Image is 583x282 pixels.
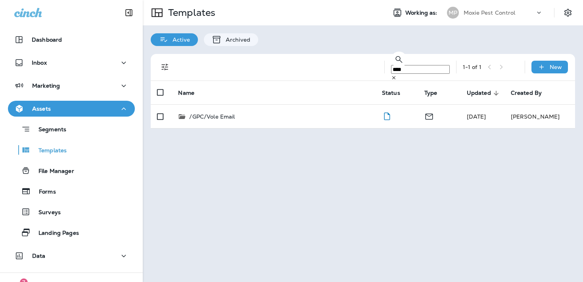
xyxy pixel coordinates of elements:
[165,7,215,19] p: Templates
[31,209,61,217] p: Surveys
[405,10,439,16] span: Working as:
[8,142,135,158] button: Templates
[467,90,501,97] span: Updated
[424,112,434,119] span: Email
[32,82,60,89] p: Marketing
[8,183,135,200] button: Forms
[504,105,575,129] td: [PERSON_NAME]
[8,32,135,48] button: Dashboard
[32,36,62,43] p: Dashboard
[32,253,46,259] p: Data
[550,64,562,70] p: New
[178,90,205,97] span: Name
[189,113,235,121] p: /GPC/Vole Email
[447,7,459,19] div: MP
[8,248,135,264] button: Data
[8,78,135,94] button: Marketing
[118,5,140,21] button: Collapse Sidebar
[382,90,410,97] span: Status
[467,113,486,120] span: Cydney Liberman
[157,59,173,75] button: Filters
[8,203,135,220] button: Surveys
[391,52,407,67] button: Collapse Search
[382,90,400,96] span: Status
[8,55,135,71] button: Inbox
[467,90,491,96] span: Updated
[8,162,135,179] button: File Manager
[178,90,194,96] span: Name
[511,90,542,96] span: Created By
[32,59,47,66] p: Inbox
[169,36,190,43] p: Active
[31,147,67,155] p: Templates
[32,106,51,112] p: Assets
[31,230,79,237] p: Landing Pages
[561,6,575,20] button: Settings
[31,126,66,134] p: Segments
[424,90,448,97] span: Type
[31,188,56,196] p: Forms
[8,101,135,117] button: Assets
[463,64,481,70] div: 1 - 1 of 1
[8,121,135,138] button: Segments
[424,90,437,96] span: Type
[222,36,250,43] p: Archived
[511,90,552,97] span: Created By
[31,168,74,175] p: File Manager
[8,224,135,241] button: Landing Pages
[464,10,516,16] p: Moxie Pest Control
[382,112,392,119] span: Draft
